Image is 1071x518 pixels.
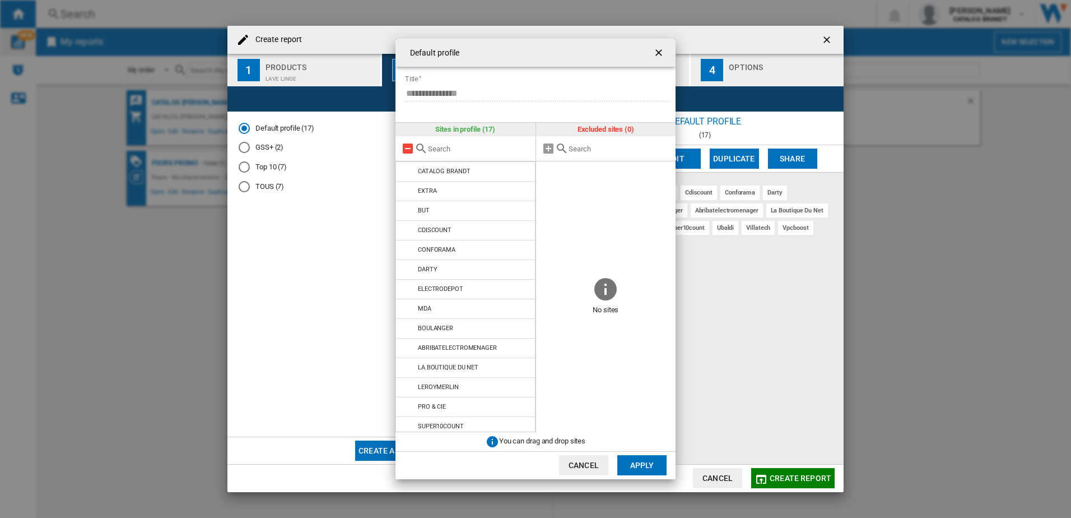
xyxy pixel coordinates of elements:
[499,437,585,445] span: You can drag and drop sites
[418,226,451,234] div: CDISCOUNT
[617,455,667,475] button: Apply
[569,145,670,153] input: Search
[418,325,453,332] div: BOULANGER
[649,41,671,64] button: getI18NText('BUTTONS.CLOSE_DIALOG')
[418,383,459,391] div: LEROYMERLIN
[418,207,430,214] div: BUT
[418,403,446,410] div: PRO & CIE
[418,246,455,253] div: CONFORAMA
[542,142,555,155] md-icon: Add all
[395,123,535,136] div: Sites in profile (17)
[418,423,464,430] div: SUPER10COUNT
[418,187,437,195] div: EXTRA
[418,364,478,371] div: LA BOUTIQUE DU NET
[404,48,460,59] h4: Default profile
[401,142,415,155] md-icon: Remove all
[418,285,463,293] div: ELECTRODEPOT
[536,302,676,319] span: No sites
[418,266,437,273] div: DARTY
[418,168,471,175] div: CATALOG BRANDT
[418,305,431,312] div: MDA
[536,123,676,136] div: Excluded sites (0)
[653,47,667,61] ng-md-icon: getI18NText('BUTTONS.CLOSE_DIALOG')
[428,145,530,153] input: Search
[559,455,608,475] button: Cancel
[418,344,497,351] div: ABRIBATELECTROMENAGER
